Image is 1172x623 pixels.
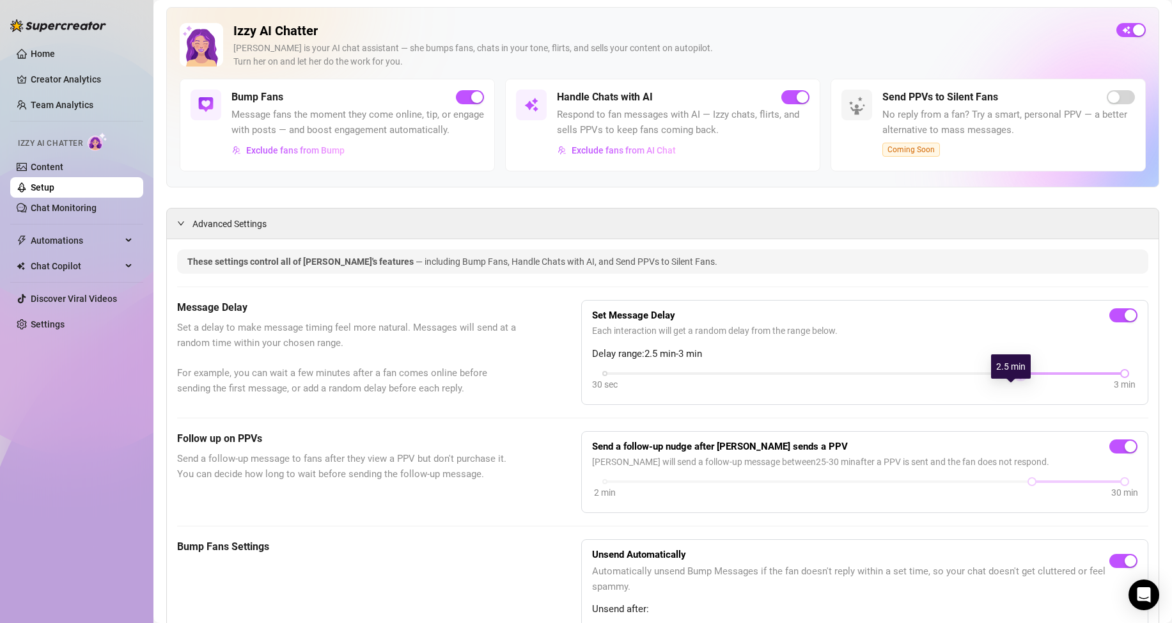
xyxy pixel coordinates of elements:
[557,140,676,161] button: Exclude fans from AI Chat
[558,146,566,155] img: svg%3e
[233,23,1106,39] h2: Izzy AI Chatter
[594,485,616,500] div: 2 min
[177,216,192,230] div: expanded
[882,107,1135,138] span: No reply from a fan? Try a smart, personal PPV — a better alternative to mass messages.
[1111,485,1138,500] div: 30 min
[177,320,517,396] span: Set a delay to make message timing feel more natural. Messages will send at a random time within ...
[31,162,63,172] a: Content
[31,230,121,251] span: Automations
[17,262,25,271] img: Chat Copilot
[882,143,940,157] span: Coming Soon
[18,138,82,150] span: Izzy AI Chatter
[1114,377,1136,391] div: 3 min
[88,132,107,151] img: AI Chatter
[232,146,241,155] img: svg%3e
[198,97,214,113] img: svg%3e
[848,97,869,117] img: silent-fans-ppv-o-N6Mmdf.svg
[31,100,93,110] a: Team Analytics
[31,69,133,90] a: Creator Analytics
[572,145,676,155] span: Exclude fans from AI Chat
[177,452,517,482] span: Send a follow-up message to fans after they view a PPV but don't purchase it. You can decide how ...
[31,294,117,304] a: Discover Viral Videos
[192,217,267,231] span: Advanced Settings
[592,324,1137,338] span: Each interaction will get a random delay from the range below.
[557,90,653,105] h5: Handle Chats with AI
[231,140,345,161] button: Exclude fans from Bump
[231,90,283,105] h5: Bump Fans
[991,354,1031,379] div: 2.5 min
[31,182,54,193] a: Setup
[592,549,686,560] strong: Unsend Automatically
[592,347,1137,362] span: Delay range: 2.5 min - 3 min
[882,90,998,105] h5: Send PPVs to Silent Fans
[177,300,517,315] h5: Message Delay
[524,97,539,113] img: svg%3e
[231,107,484,138] span: Message fans the moment they come online, tip, or engage with posts — and boost engagement automa...
[177,219,185,227] span: expanded
[592,310,675,321] strong: Set Message Delay
[592,441,848,452] strong: Send a follow-up nudge after [PERSON_NAME] sends a PPV
[31,203,97,213] a: Chat Monitoring
[31,49,55,59] a: Home
[1129,580,1159,610] div: Open Intercom Messenger
[177,539,517,555] h5: Bump Fans Settings
[180,23,223,67] img: Izzy AI Chatter
[557,107,809,138] span: Respond to fan messages with AI — Izzy chats, flirts, and sells PPVs to keep fans coming back.
[10,19,106,32] img: logo-BBDzfeDw.svg
[31,319,65,329] a: Settings
[187,256,416,267] span: These settings control all of [PERSON_NAME]'s features
[592,377,618,391] div: 30 sec
[416,256,717,267] span: — including Bump Fans, Handle Chats with AI, and Send PPVs to Silent Fans.
[592,602,1137,617] span: Unsend after:
[233,42,1106,68] div: [PERSON_NAME] is your AI chat assistant — she bumps fans, chats in your tone, flirts, and sells y...
[177,431,517,446] h5: Follow up on PPVs
[592,455,1137,469] span: [PERSON_NAME] will send a follow-up message between 25 - 30 min after a PPV is sent and the fan d...
[31,256,121,276] span: Chat Copilot
[246,145,345,155] span: Exclude fans from Bump
[17,235,27,246] span: thunderbolt
[592,564,1109,594] span: Automatically unsend Bump Messages if the fan doesn't reply within a set time, so your chat doesn...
